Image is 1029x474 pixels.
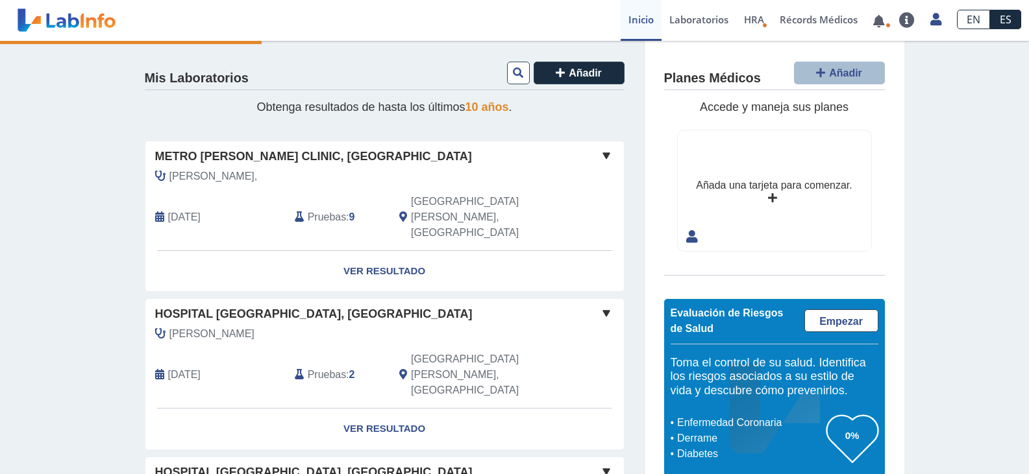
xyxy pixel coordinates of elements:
[349,211,355,222] b: 9
[569,67,602,78] span: Añadir
[169,169,258,184] span: Marquez,
[913,423,1015,460] iframe: Help widget launcher
[349,369,355,380] b: 2
[674,431,826,446] li: Derrame
[145,409,624,449] a: Ver Resultado
[155,305,473,323] span: Hospital [GEOGRAPHIC_DATA], [GEOGRAPHIC_DATA]
[308,367,346,383] span: Pruebas
[168,367,201,383] span: 2025-02-27
[804,309,878,332] a: Empezar
[674,415,826,431] li: Enfermedad Coronaria
[829,67,862,78] span: Añadir
[145,251,624,292] a: Ver Resultado
[285,194,390,241] div: :
[826,427,878,444] h3: 0%
[700,101,849,113] span: Accede y maneja sus planes
[674,446,826,462] li: Diabetes
[671,307,784,334] span: Evaluación de Riesgos de Salud
[411,194,554,241] span: San Juan, PR
[308,209,346,225] span: Pruebas
[957,10,990,29] a: EN
[794,62,885,84] button: Añadir
[145,71,249,86] h4: Mis Laboratorios
[696,178,852,193] div: Añada una tarjeta para comenzar.
[155,148,472,165] span: Metro [PERSON_NAME] Clinic, [GEOGRAPHIC_DATA]
[256,101,512,113] span: Obtenga resultados de hasta los últimos .
[411,351,554,398] span: San Juan, PR
[671,356,878,398] h5: Toma el control de su salud. Identifica los riesgos asociados a su estilo de vida y descubre cómo...
[744,13,764,26] span: HRA
[169,326,254,342] span: Marquez Babilonia, Luis
[819,316,863,327] span: Empezar
[168,209,201,225] span: 2025-08-27
[534,62,625,84] button: Añadir
[664,71,761,86] h4: Planes Médicos
[285,351,390,398] div: :
[465,101,509,113] span: 10 años
[990,10,1021,29] a: ES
